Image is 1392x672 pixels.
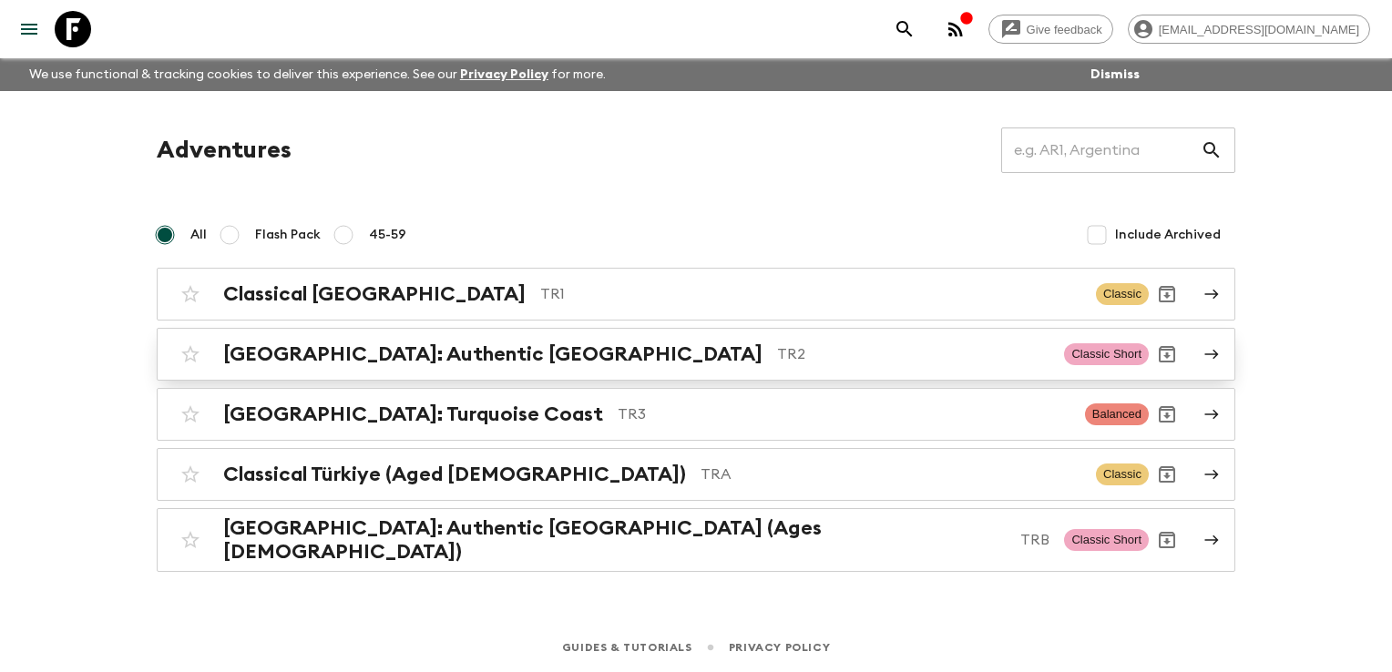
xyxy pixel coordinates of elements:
p: TR2 [777,343,1049,365]
a: Guides & Tutorials [562,637,692,657]
h2: Classical Türkiye (Aged [DEMOGRAPHIC_DATA]) [223,463,686,486]
h2: [GEOGRAPHIC_DATA]: Turquoise Coast [223,402,603,426]
p: TRB [1020,529,1049,551]
h2: [GEOGRAPHIC_DATA]: Authentic [GEOGRAPHIC_DATA] [223,342,763,366]
a: Give feedback [988,15,1113,44]
button: search adventures [886,11,923,47]
button: Archive [1149,522,1185,558]
a: Privacy Policy [460,68,548,81]
span: 45-59 [369,226,406,244]
a: [GEOGRAPHIC_DATA]: Authentic [GEOGRAPHIC_DATA]TR2Classic ShortArchive [157,328,1235,381]
span: Flash Pack [255,226,321,244]
button: Dismiss [1086,62,1144,87]
p: TR1 [540,283,1081,305]
a: Classical [GEOGRAPHIC_DATA]TR1ClassicArchive [157,268,1235,321]
p: TR3 [618,403,1070,425]
span: All [190,226,207,244]
input: e.g. AR1, Argentina [1001,125,1201,176]
div: [EMAIL_ADDRESS][DOMAIN_NAME] [1128,15,1370,44]
span: Classic Short [1064,343,1149,365]
span: Classic [1096,463,1149,485]
span: [EMAIL_ADDRESS][DOMAIN_NAME] [1149,23,1369,36]
button: Archive [1149,276,1185,312]
a: [GEOGRAPHIC_DATA]: Turquoise CoastTR3BalancedArchive [157,388,1235,441]
span: Classic [1096,283,1149,305]
p: We use functional & tracking cookies to deliver this experience. See our for more. [22,58,613,91]
p: TRA [701,463,1081,485]
button: Archive [1149,336,1185,372]
a: Privacy Policy [729,637,830,657]
span: Include Archived [1115,226,1221,244]
span: Classic Short [1064,529,1149,551]
a: Classical Türkiye (Aged [DEMOGRAPHIC_DATA])TRAClassicArchive [157,448,1235,501]
button: menu [11,11,47,47]
h1: Adventures [157,132,292,168]
h2: Classical [GEOGRAPHIC_DATA] [223,282,526,306]
button: Archive [1149,456,1185,493]
span: Balanced [1085,403,1149,425]
span: Give feedback [1017,23,1112,36]
a: [GEOGRAPHIC_DATA]: Authentic [GEOGRAPHIC_DATA] (Ages [DEMOGRAPHIC_DATA])TRBClassic ShortArchive [157,508,1235,572]
h2: [GEOGRAPHIC_DATA]: Authentic [GEOGRAPHIC_DATA] (Ages [DEMOGRAPHIC_DATA]) [223,516,1006,564]
button: Archive [1149,396,1185,433]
